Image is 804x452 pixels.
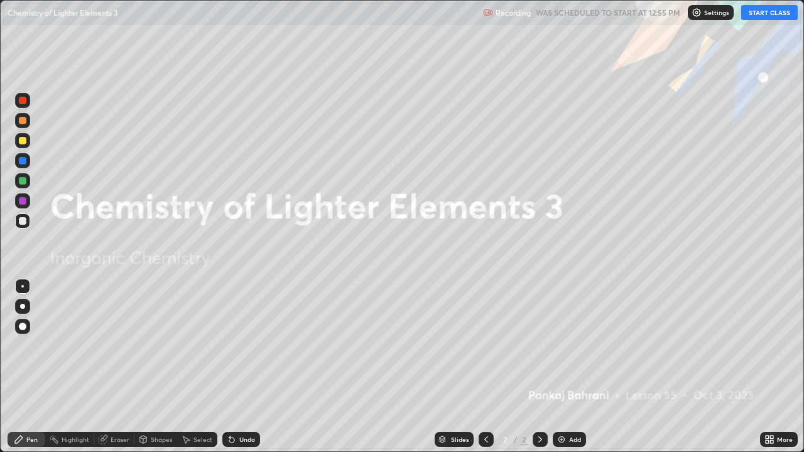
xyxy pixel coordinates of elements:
[536,7,680,18] h5: WAS SCHEDULED TO START AT 12:55 PM
[8,8,118,18] p: Chemistry of Lighter Elements 3
[451,436,469,443] div: Slides
[496,8,531,18] p: Recording
[692,8,702,18] img: class-settings-icons
[499,436,511,443] div: 2
[111,436,129,443] div: Eraser
[483,8,493,18] img: recording.375f2c34.svg
[777,436,793,443] div: More
[557,434,567,444] img: add-slide-button
[151,436,172,443] div: Shapes
[704,9,729,16] p: Settings
[26,436,38,443] div: Pen
[239,436,255,443] div: Undo
[193,436,212,443] div: Select
[514,436,518,443] div: /
[569,436,581,443] div: Add
[741,5,798,20] button: START CLASS
[62,436,89,443] div: Highlight
[520,434,528,445] div: 2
